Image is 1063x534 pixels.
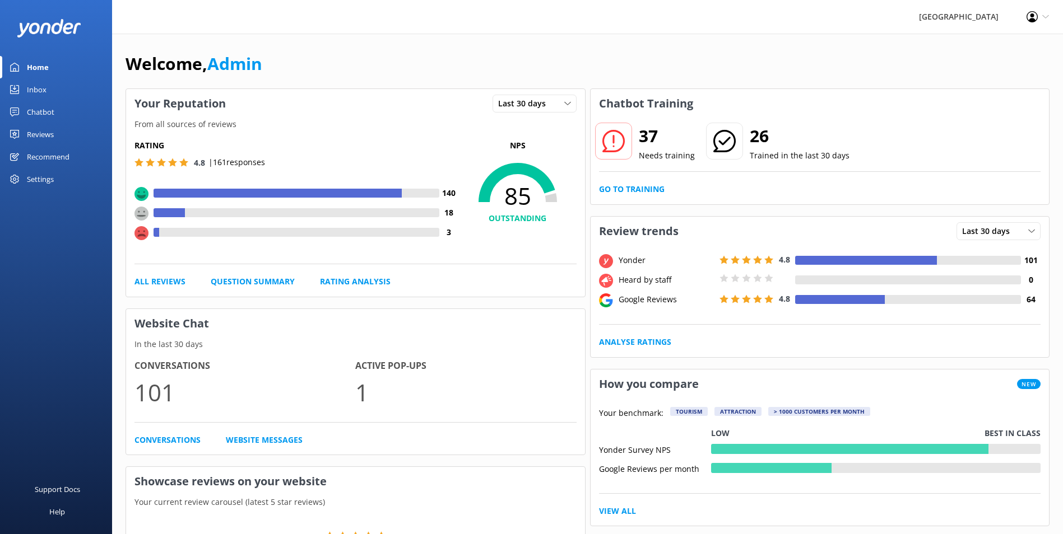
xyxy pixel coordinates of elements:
[459,139,577,152] p: NPS
[134,359,355,373] h4: Conversations
[670,407,708,416] div: Tourism
[208,156,265,168] p: | 161 responses
[27,78,47,101] div: Inbox
[35,478,80,500] div: Support Docs
[439,187,459,199] h4: 140
[459,212,577,224] h4: OUTSTANDING
[459,182,577,210] span: 85
[226,434,303,446] a: Website Messages
[616,254,717,266] div: Yonder
[616,274,717,286] div: Heard by staff
[355,373,576,411] p: 1
[126,338,585,350] p: In the last 30 days
[639,149,695,162] p: Needs training
[1021,293,1041,306] h4: 64
[616,293,717,306] div: Google Reviews
[134,139,459,152] h5: Rating
[49,500,65,523] div: Help
[599,505,636,517] a: View All
[27,123,54,146] div: Reviews
[126,89,234,118] h3: Your Reputation
[591,89,702,118] h3: Chatbot Training
[27,146,69,168] div: Recommend
[211,275,295,288] a: Question Summary
[126,309,585,338] h3: Website Chat
[711,427,730,439] p: Low
[1017,379,1041,389] span: New
[134,434,201,446] a: Conversations
[126,496,585,508] p: Your current review carousel (latest 5 star reviews)
[599,463,711,473] div: Google Reviews per month
[320,275,391,288] a: Rating Analysis
[126,467,585,496] h3: Showcase reviews on your website
[591,369,707,399] h3: How you compare
[985,427,1041,439] p: Best in class
[599,336,671,348] a: Analyse Ratings
[599,183,665,195] a: Go to Training
[126,50,262,77] h1: Welcome,
[599,444,711,454] div: Yonder Survey NPS
[134,373,355,411] p: 101
[207,52,262,75] a: Admin
[779,293,790,304] span: 4.8
[194,157,205,168] span: 4.8
[768,407,870,416] div: > 1000 customers per month
[27,168,54,190] div: Settings
[134,275,185,288] a: All Reviews
[355,359,576,373] h4: Active Pop-ups
[439,226,459,238] h4: 3
[1021,254,1041,266] h4: 101
[1021,274,1041,286] h4: 0
[17,19,81,38] img: yonder-white-logo.png
[27,101,54,123] div: Chatbot
[779,254,790,265] span: 4.8
[639,123,695,149] h2: 37
[591,217,687,246] h3: Review trends
[714,407,762,416] div: Attraction
[750,149,850,162] p: Trained in the last 30 days
[498,97,553,110] span: Last 30 days
[750,123,850,149] h2: 26
[439,207,459,219] h4: 18
[599,407,663,420] p: Your benchmark:
[27,56,49,78] div: Home
[962,225,1016,237] span: Last 30 days
[126,118,585,130] p: From all sources of reviews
